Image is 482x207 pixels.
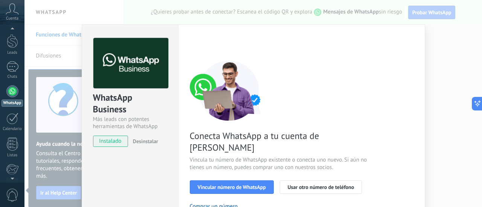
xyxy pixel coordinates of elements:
[198,184,266,190] span: Vincular número de WhatsApp
[190,180,274,194] button: Vincular número de WhatsApp
[2,153,23,158] div: Listas
[93,92,167,116] div: WhatsApp Business
[93,38,168,89] img: logo_main.png
[190,156,369,171] span: Vincula tu número de WhatsApp existente o conecta uno nuevo. Si aún no tienes un número, puedes c...
[93,136,128,147] span: instalado
[2,74,23,79] div: Chats
[93,116,167,130] div: Más leads con potentes herramientas de WhatsApp
[130,136,158,147] button: Desinstalar
[190,60,269,121] img: connect number
[2,127,23,131] div: Calendario
[190,130,369,153] span: Conecta WhatsApp a tu cuenta de [PERSON_NAME]
[2,100,23,107] div: WhatsApp
[288,184,354,190] span: Usar otro número de teléfono
[133,138,158,145] span: Desinstalar
[6,16,18,21] span: Cuenta
[280,180,362,194] button: Usar otro número de teléfono
[2,50,23,55] div: Leads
